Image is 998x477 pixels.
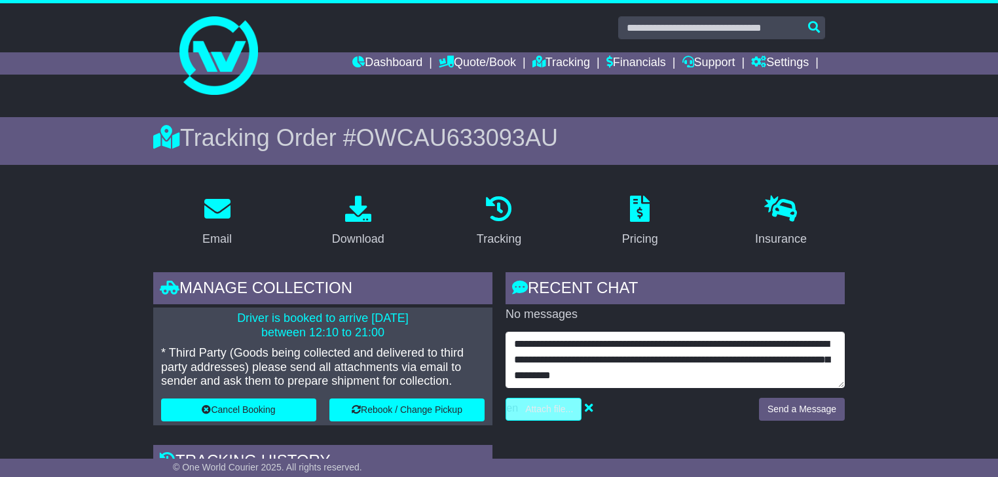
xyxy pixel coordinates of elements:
div: Pricing [622,230,658,248]
a: Pricing [614,191,667,253]
a: Quote/Book [439,52,516,75]
a: Insurance [747,191,815,253]
div: Tracking [477,230,521,248]
a: Tracking [468,191,530,253]
a: Download [323,191,393,253]
a: Support [682,52,735,75]
span: OWCAU633093AU [356,124,558,151]
a: Tracking [532,52,590,75]
p: No messages [506,308,845,322]
a: Email [194,191,240,253]
div: Email [202,230,232,248]
div: RECENT CHAT [506,272,845,308]
span: © One World Courier 2025. All rights reserved. [173,462,362,472]
a: Financials [606,52,666,75]
button: Cancel Booking [161,398,316,421]
div: Manage collection [153,272,492,308]
div: Insurance [755,230,807,248]
div: Download [332,230,384,248]
p: Driver is booked to arrive [DATE] between 12:10 to 21:00 [161,311,485,340]
button: Rebook / Change Pickup [329,398,485,421]
div: Tracking Order # [153,124,845,152]
button: Send a Message [759,398,845,421]
a: Settings [751,52,809,75]
a: Dashboard [352,52,422,75]
p: * Third Party (Goods being collected and delivered to third party addresses) please send all atta... [161,346,485,389]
